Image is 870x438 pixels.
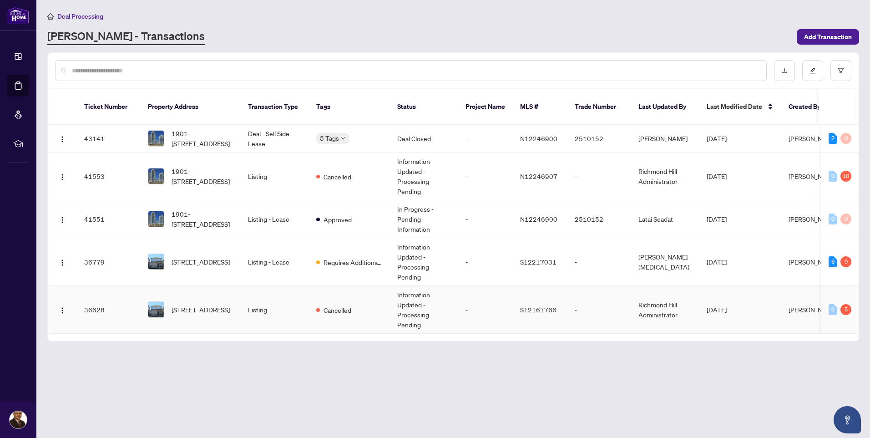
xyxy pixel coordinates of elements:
[390,125,458,153] td: Deal Closed
[520,215,557,223] span: N12246900
[567,125,631,153] td: 2510152
[707,134,727,143] span: [DATE]
[148,131,164,146] img: thumbnail-img
[55,169,70,183] button: Logo
[148,302,164,317] img: thumbnail-img
[77,153,141,200] td: 41553
[390,286,458,334] td: Information Updated - Processing Pending
[707,102,762,112] span: Last Modified Date
[148,254,164,270] img: thumbnail-img
[520,172,557,180] span: N12246907
[707,215,727,223] span: [DATE]
[148,211,164,227] img: thumbnail-img
[631,200,699,238] td: Latai Seadat
[324,305,351,315] span: Cancelled
[77,200,141,238] td: 41551
[829,133,837,144] div: 2
[520,134,557,143] span: N12246900
[47,29,205,45] a: [PERSON_NAME] - Transactions
[172,305,230,315] span: [STREET_ADDRESS]
[838,67,844,74] span: filter
[390,89,458,125] th: Status
[241,238,309,286] td: Listing - Lease
[141,89,241,125] th: Property Address
[172,209,233,229] span: 1901-[STREET_ADDRESS]
[781,67,788,74] span: download
[809,67,816,74] span: edit
[631,286,699,334] td: Richmond Hill Administrator
[458,238,513,286] td: -
[55,212,70,226] button: Logo
[77,238,141,286] td: 36779
[59,136,66,143] img: Logo
[77,286,141,334] td: 36628
[774,60,795,81] button: download
[707,306,727,314] span: [DATE]
[789,134,838,143] span: [PERSON_NAME]
[55,255,70,269] button: Logo
[59,173,66,181] img: Logo
[172,128,233,148] span: 1901-[STREET_ADDRESS]
[77,125,141,153] td: 43141
[804,30,852,44] span: Add Transaction
[631,89,699,125] th: Last Updated By
[631,125,699,153] td: [PERSON_NAME]
[567,153,631,200] td: -
[567,200,631,238] td: 2510152
[320,133,339,143] span: 5 Tags
[829,256,837,267] div: 6
[172,257,230,267] span: [STREET_ADDRESS]
[840,133,851,144] div: 0
[309,89,390,125] th: Tags
[520,258,556,266] span: S12217031
[458,286,513,334] td: -
[7,7,29,24] img: logo
[797,29,859,45] button: Add Transaction
[840,304,851,315] div: 5
[458,153,513,200] td: -
[789,258,838,266] span: [PERSON_NAME]
[789,172,838,180] span: [PERSON_NAME]
[77,89,141,125] th: Ticket Number
[390,153,458,200] td: Information Updated - Processing Pending
[390,238,458,286] td: Information Updated - Processing Pending
[567,238,631,286] td: -
[567,89,631,125] th: Trade Number
[830,60,851,81] button: filter
[829,171,837,182] div: 0
[241,125,309,153] td: Deal - Sell Side Lease
[840,256,851,267] div: 9
[458,125,513,153] td: -
[324,214,352,224] span: Approved
[324,257,383,267] span: Requires Additional Docs
[59,259,66,266] img: Logo
[707,172,727,180] span: [DATE]
[802,60,823,81] button: edit
[241,89,309,125] th: Transaction Type
[829,304,837,315] div: 0
[390,200,458,238] td: In Progress - Pending Information
[781,89,836,125] th: Created By
[458,200,513,238] td: -
[829,214,837,224] div: 0
[55,131,70,146] button: Logo
[55,302,70,317] button: Logo
[834,406,861,433] button: Open asap
[520,306,556,314] span: S12161766
[172,166,233,186] span: 1901-[STREET_ADDRESS]
[699,89,781,125] th: Last Modified Date
[10,411,27,428] img: Profile Icon
[631,238,699,286] td: [PERSON_NAME][MEDICAL_DATA]
[324,172,351,182] span: Cancelled
[513,89,567,125] th: MLS #
[458,89,513,125] th: Project Name
[148,168,164,184] img: thumbnail-img
[241,153,309,200] td: Listing
[567,286,631,334] td: -
[47,13,54,20] span: home
[840,171,851,182] div: 10
[631,153,699,200] td: Richmond Hill Administrator
[341,136,345,141] span: down
[59,216,66,224] img: Logo
[789,215,838,223] span: [PERSON_NAME]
